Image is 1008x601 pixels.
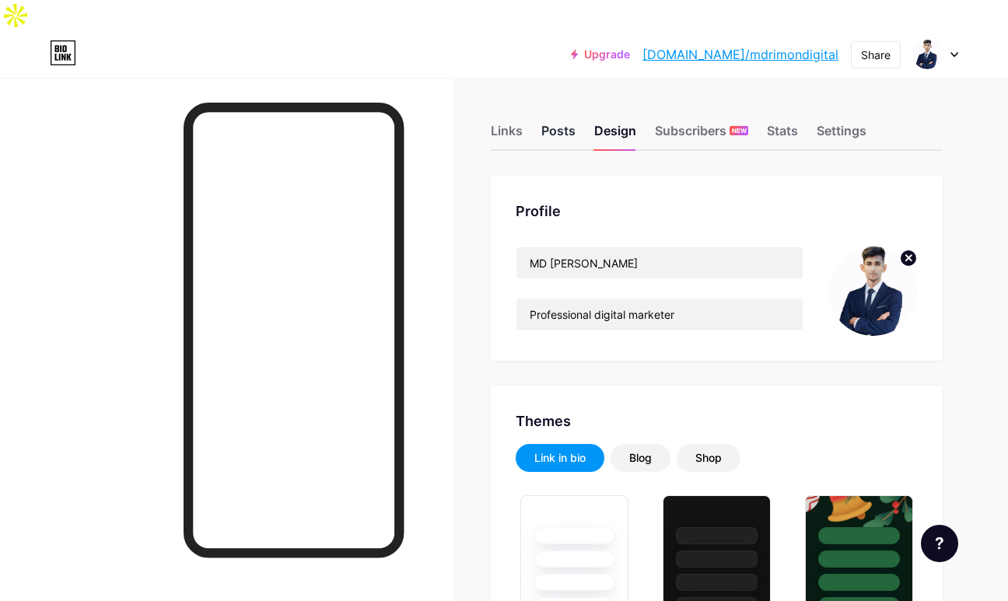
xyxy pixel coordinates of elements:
input: Bio [516,299,803,330]
img: rmrimon [912,40,942,69]
a: [DOMAIN_NAME]/mdrimondigital [642,45,838,64]
span: NEW [732,126,747,135]
div: Shop [695,450,722,466]
a: Upgrade [571,48,630,61]
div: Blog [629,450,652,466]
div: Themes [516,411,918,432]
div: Link in bio [534,450,586,466]
div: Profile [516,201,918,222]
div: Posts [541,121,576,149]
div: Stats [767,121,798,149]
div: Design [594,121,636,149]
div: Links [491,121,523,149]
div: Settings [817,121,866,149]
input: Name [516,247,803,278]
div: Share [861,47,891,63]
img: rmrimon [828,246,918,336]
div: Subscribers [655,121,748,149]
